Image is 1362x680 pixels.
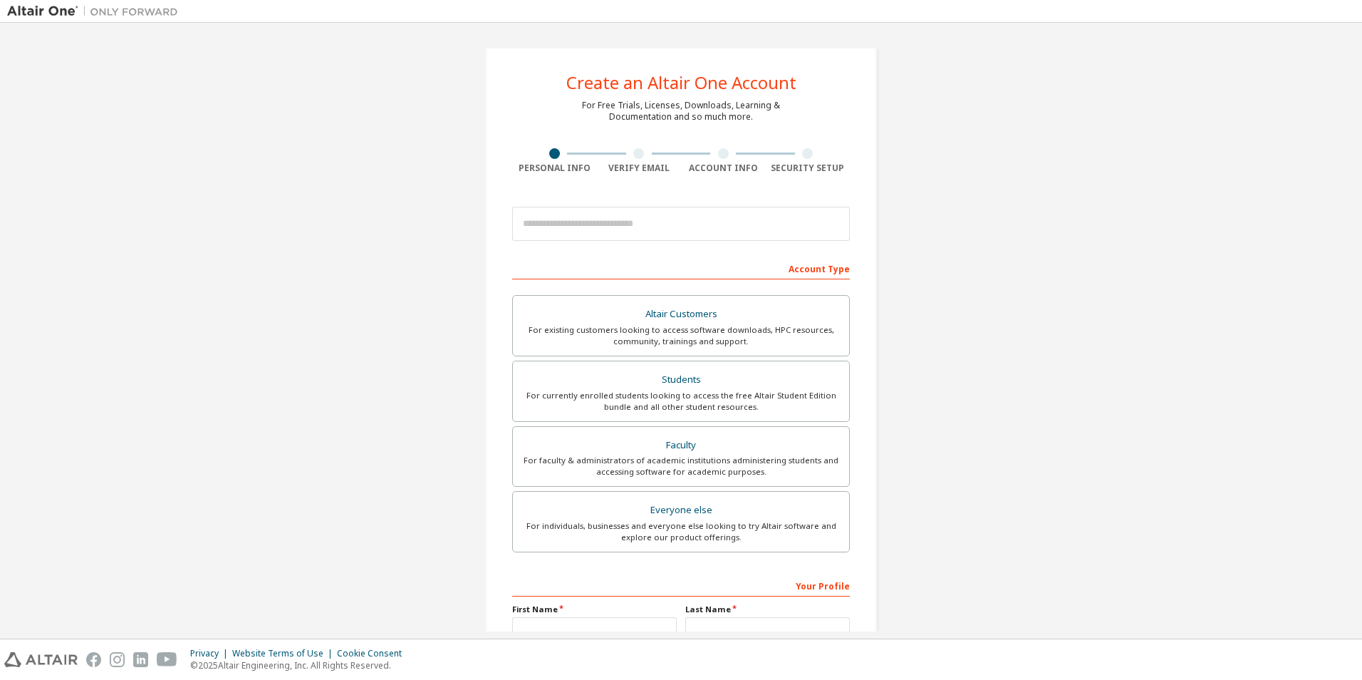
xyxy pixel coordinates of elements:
div: Website Terms of Use [232,648,337,659]
div: Students [521,370,841,390]
img: instagram.svg [110,652,125,667]
div: Altair Customers [521,304,841,324]
div: Everyone else [521,500,841,520]
img: facebook.svg [86,652,101,667]
label: First Name [512,604,677,615]
p: © 2025 Altair Engineering, Inc. All Rights Reserved. [190,659,410,671]
div: Security Setup [766,163,851,174]
div: For faculty & administrators of academic institutions administering students and accessing softwa... [521,455,841,478]
div: Verify Email [597,163,682,174]
div: Privacy [190,648,232,659]
img: altair_logo.svg [4,652,78,667]
img: Altair One [7,4,185,19]
div: Personal Info [512,163,597,174]
img: linkedin.svg [133,652,148,667]
div: Faculty [521,436,841,455]
div: Cookie Consent [337,648,410,659]
div: Account Type [512,257,850,279]
div: For Free Trials, Licenses, Downloads, Learning & Documentation and so much more. [582,100,780,123]
img: youtube.svg [157,652,177,667]
div: For existing customers looking to access software downloads, HPC resources, community, trainings ... [521,324,841,347]
div: For individuals, businesses and everyone else looking to try Altair software and explore our prod... [521,520,841,543]
label: Last Name [685,604,850,615]
div: Account Info [681,163,766,174]
div: Your Profile [512,574,850,597]
div: Create an Altair One Account [566,74,796,91]
div: For currently enrolled students looking to access the free Altair Student Edition bundle and all ... [521,390,841,413]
